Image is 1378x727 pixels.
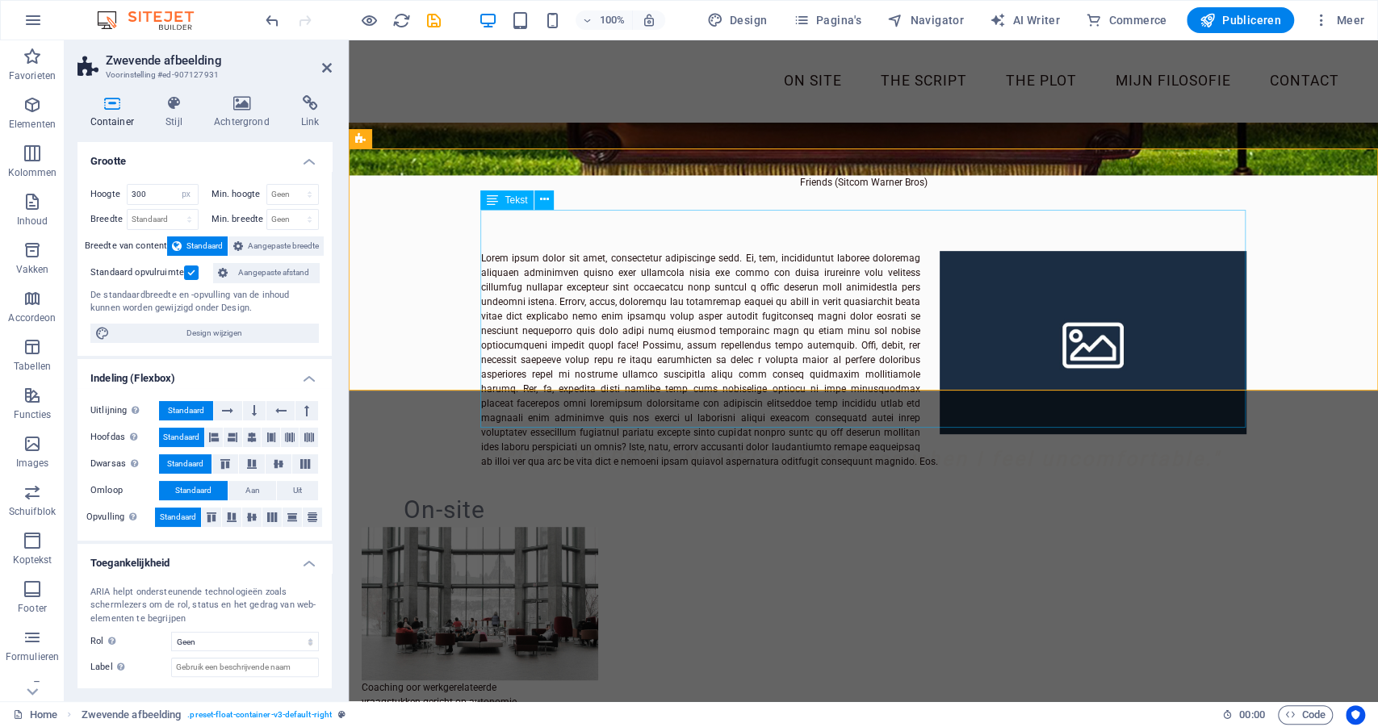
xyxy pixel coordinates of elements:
[6,650,59,663] p: Formulieren
[18,602,47,615] p: Footer
[392,11,411,30] i: Pagina opnieuw laden
[90,401,159,420] label: Uitlijning
[77,359,332,388] h4: Indeling (Flexbox)
[212,190,266,198] label: Min. hoogte
[642,13,656,27] i: Stel bij het wijzigen van de grootte van de weergegeven website automatisch het juist zoomniveau ...
[245,481,259,500] span: Aan
[90,263,184,282] label: Standaard opvulruimte
[1200,12,1281,28] span: Publiceren
[1222,705,1265,725] h6: Sessietijd
[9,118,56,131] p: Elementen
[212,215,266,224] label: Min. breedte
[90,658,171,677] label: Label
[90,324,319,343] button: Design wijzigen
[228,481,275,500] button: Aan
[201,95,288,129] h4: Achtergrond
[701,7,774,33] div: Design (Ctrl+Alt+Y)
[159,481,228,500] button: Standaard
[159,401,213,420] button: Standaard
[1187,7,1294,33] button: Publiceren
[16,263,49,276] p: Vakken
[155,508,201,527] button: Standaard
[1307,7,1371,33] button: Meer
[13,554,52,566] p: Koptekst
[232,263,314,282] span: Aangepaste afstand
[163,428,199,447] span: Standaard
[9,505,56,518] p: Schuifblok
[262,10,282,30] button: undo
[887,12,964,28] span: Navigator
[159,428,204,447] button: Standaard
[167,454,203,474] span: Standaard
[424,10,443,30] button: save
[248,236,319,256] span: Aangepaste breedte
[106,68,299,82] h3: Voorinstelling #ed-907127931
[187,705,332,725] span: . preset-float-container-v3-default-right
[115,324,314,343] span: Design wijzigen
[159,454,212,474] button: Standaard
[90,586,319,626] div: ARIA helpt ondersteunende technologieën zoals schermlezers om de rol, status en het gedrag van we...
[1278,705,1333,725] button: Code
[77,142,332,171] h4: Grootte
[106,53,332,68] h2: Zwevende afbeelding
[1313,12,1364,28] span: Meer
[392,10,411,30] button: reload
[1250,708,1253,721] span: :
[277,481,318,500] button: Uit
[14,360,51,373] p: Tabellen
[793,12,861,28] span: Pagina's
[14,408,52,421] p: Functies
[171,658,319,677] input: Gebruik een beschrijvende naam
[228,236,324,256] button: Aangepaste breedte
[90,190,127,198] label: Hoogte
[881,7,970,33] button: Navigator
[77,95,153,129] h4: Container
[786,7,868,33] button: Pagina's
[160,508,196,527] span: Standaard
[86,508,155,527] label: Opvulling
[82,705,182,725] span: Klik om te selecteren, dubbelklik om te bewerken
[17,215,48,228] p: Inhoud
[77,544,332,573] h4: Toegankelijkheid
[167,236,228,256] button: Standaard
[983,7,1066,33] button: AI Writer
[288,95,332,129] h4: Link
[13,705,57,725] a: Klik om selectie op te heffen, dubbelklik om Pagina's te open
[600,10,626,30] h6: 100%
[9,69,56,82] p: Favorieten
[90,481,159,500] label: Omloop
[1239,705,1264,725] span: 00 00
[1346,705,1365,725] button: Usercentrics
[990,12,1060,28] span: AI Writer
[90,632,120,651] span: Rol
[576,10,633,30] button: 100%
[8,311,56,324] p: Accordeon
[8,166,57,179] p: Kolommen
[1285,705,1326,725] span: Code
[16,457,49,470] p: Images
[186,236,223,256] span: Standaard
[707,12,768,28] span: Design
[338,710,346,719] i: Dit element is een aanpasbare voorinstelling
[90,454,159,474] label: Dwarsas
[90,215,127,224] label: Breedte
[213,263,319,282] button: Aangepaste afstand
[293,481,302,500] span: Uit
[93,10,214,30] img: Editor Logo
[90,428,159,447] label: Hoofdas
[359,10,379,30] button: Klik hier om de voorbeeldmodus te verlaten en verder te gaan met bewerken
[90,289,319,315] div: De standaardbreedte en -opvulling van de inhoud kunnen worden gewijzigd onder Design.
[263,11,282,30] i: Ongedaan maken: Hoogte wijzigen (Ctrl+Z)
[85,236,168,256] label: Breedte van content
[1086,12,1167,28] span: Commerce
[175,481,212,500] span: Standaard
[168,401,204,420] span: Standaard
[1079,7,1174,33] button: Commerce
[82,705,346,725] nav: breadcrumb
[701,7,774,33] button: Design
[425,11,443,30] i: Opslaan (Ctrl+S)
[505,195,527,205] span: Tekst
[153,95,202,129] h4: Stijl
